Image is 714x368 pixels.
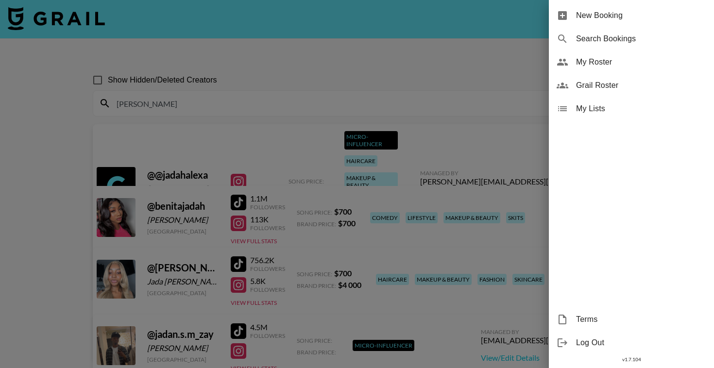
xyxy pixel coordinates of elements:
[576,33,706,45] span: Search Bookings
[576,10,706,21] span: New Booking
[576,337,706,349] span: Log Out
[549,331,714,354] div: Log Out
[576,80,706,91] span: Grail Roster
[549,97,714,120] div: My Lists
[576,314,706,325] span: Terms
[549,354,714,365] div: v 1.7.104
[576,56,706,68] span: My Roster
[549,74,714,97] div: Grail Roster
[549,4,714,27] div: New Booking
[549,308,714,331] div: Terms
[576,103,706,115] span: My Lists
[549,27,714,50] div: Search Bookings
[549,50,714,74] div: My Roster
